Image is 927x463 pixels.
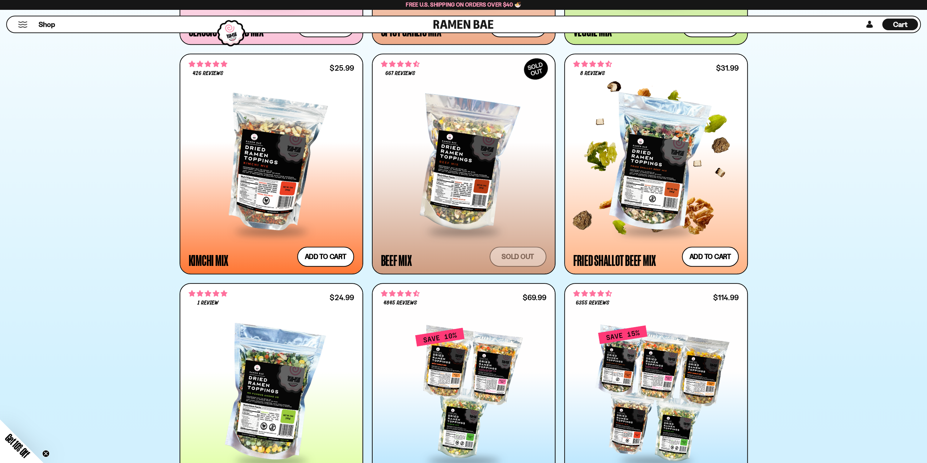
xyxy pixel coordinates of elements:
[330,294,354,301] div: $24.99
[189,254,229,267] div: Kimchi Mix
[520,54,551,83] div: SOLD OUT
[383,300,417,306] span: 4845 reviews
[18,21,28,28] button: Mobile Menu Trigger
[189,289,227,298] span: 5.00 stars
[716,64,738,71] div: $31.99
[3,431,32,460] span: Get 10% Off
[189,59,227,69] span: 4.76 stars
[882,16,918,32] a: Cart
[381,254,412,267] div: Beef Mix
[381,59,420,69] span: 4.64 stars
[580,71,605,76] span: 8 reviews
[192,71,223,76] span: 426 reviews
[713,294,738,301] div: $114.99
[381,289,420,298] span: 4.71 stars
[573,254,656,267] div: Fried Shallot Beef Mix
[39,20,55,30] span: Shop
[893,20,907,29] span: Cart
[297,247,354,267] button: Add to cart
[330,64,354,71] div: $25.99
[573,59,612,69] span: 4.62 stars
[406,1,521,8] span: Free U.S. Shipping on Orders over $40 🍜
[682,247,739,267] button: Add to cart
[564,54,748,275] a: 4.62 stars 8 reviews $31.99 Fried Shallot Beef Mix Add to cart
[385,71,415,76] span: 667 reviews
[180,54,363,275] a: 4.76 stars 426 reviews $25.99 Kimchi Mix Add to cart
[372,54,555,275] a: SOLDOUT 4.64 stars 667 reviews Beef Mix Sold out
[522,294,546,301] div: $69.99
[576,300,609,306] span: 6355 reviews
[573,289,612,298] span: 4.63 stars
[197,300,218,306] span: 1 review
[39,19,55,30] a: Shop
[42,450,50,457] button: Close teaser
